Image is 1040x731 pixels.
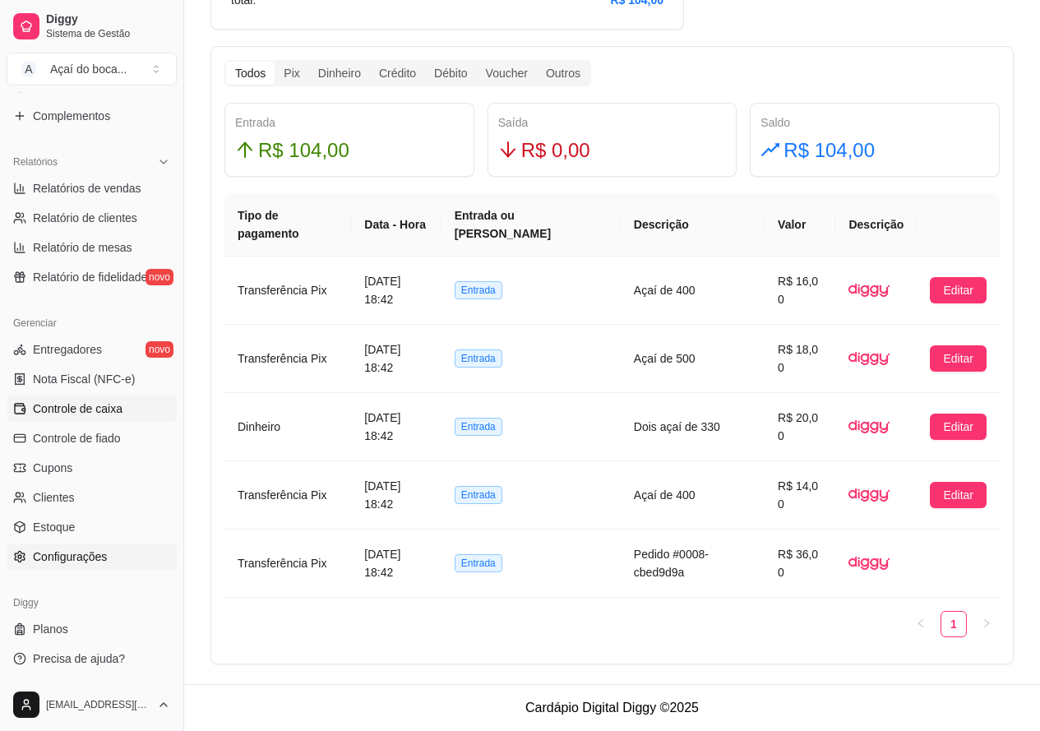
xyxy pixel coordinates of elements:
th: Valor [765,193,835,257]
article: R$ 20,00 [778,409,822,445]
span: Cupons [33,460,72,476]
a: Planos [7,616,177,642]
span: rise [760,140,780,160]
a: Nota Fiscal (NFC-e) [7,366,177,392]
span: Relatório de fidelidade [33,269,147,285]
button: Editar [930,277,987,303]
div: Açaí do boca ... [50,61,127,77]
span: left [916,618,926,628]
a: Complementos [7,103,177,129]
span: Editar [943,418,973,436]
th: Data - Hora [351,193,441,257]
article: R$ 18,00 [778,340,822,377]
img: diggy [848,474,890,516]
span: Relatórios [13,155,58,169]
span: [EMAIL_ADDRESS][DOMAIN_NAME] [46,698,150,711]
th: Tipo de pagamento [224,193,351,257]
td: Açaí de 500 [621,325,765,393]
span: Entrada [455,418,502,436]
span: right [982,618,991,628]
article: [DATE] 18:42 [364,409,428,445]
li: Next Page [973,611,1000,637]
th: Descrição [621,193,765,257]
span: Relatório de clientes [33,210,137,226]
li: 1 [941,611,967,637]
a: Controle de fiado [7,425,177,451]
article: Transferência Pix [238,554,338,572]
button: [EMAIL_ADDRESS][DOMAIN_NAME] [7,685,177,724]
span: Controle de fiado [33,430,121,446]
li: Previous Page [908,611,934,637]
th: Entrada ou [PERSON_NAME] [441,193,621,257]
div: Pix [275,62,308,85]
article: Dinheiro [238,418,338,436]
span: Editar [943,349,973,368]
article: Transferência Pix [238,281,338,299]
img: diggy [848,543,890,584]
button: Editar [930,345,987,372]
span: arrow-up [235,140,255,160]
footer: Cardápio Digital Diggy © 2025 [184,684,1040,731]
span: Clientes [33,489,75,506]
span: A [21,61,37,77]
span: Entrada [455,486,502,504]
article: Transferência Pix [238,486,338,504]
div: Débito [425,62,476,85]
div: Voucher [477,62,537,85]
a: Clientes [7,484,177,511]
span: Planos [33,621,68,637]
div: Diggy [7,590,177,616]
article: R$ 14,00 [778,477,822,513]
button: Editar [930,414,987,440]
div: Saída [498,113,727,132]
span: Entrada [455,349,502,368]
img: diggy [848,406,890,447]
td: Dois açaí de 330 [621,393,765,461]
article: R$ 16,00 [778,272,822,308]
span: Estoque [33,519,75,535]
span: R$ 0,00 [521,135,590,166]
div: Outros [537,62,589,85]
td: Açaí de 400 [621,461,765,530]
div: Saldo [760,113,989,132]
button: left [908,611,934,637]
span: Complementos [33,108,110,124]
span: Diggy [46,12,170,27]
img: diggy [848,338,890,379]
td: Açaí de 400 [621,257,765,325]
article: [DATE] 18:42 [364,340,428,377]
th: Descrição [835,193,917,257]
a: Entregadoresnovo [7,336,177,363]
button: right [973,611,1000,637]
span: arrow-down [498,140,518,160]
div: Crédito [370,62,425,85]
span: Nota Fiscal (NFC-e) [33,371,135,387]
a: Relatório de mesas [7,234,177,261]
div: Dinheiro [309,62,370,85]
button: Editar [930,482,987,508]
a: Estoque [7,514,177,540]
button: Select a team [7,53,177,86]
article: Transferência Pix [238,349,338,368]
span: Sistema de Gestão [46,27,170,40]
a: Cupons [7,455,177,481]
a: Relatórios de vendas [7,175,177,201]
span: Entrada [455,554,502,572]
article: [DATE] 18:42 [364,545,428,581]
a: Controle de caixa [7,396,177,422]
a: Relatório de fidelidadenovo [7,264,177,290]
span: Relatórios de vendas [33,180,141,197]
article: [DATE] 18:42 [364,272,428,308]
span: Editar [943,281,973,299]
a: 1 [941,612,966,636]
span: Precisa de ajuda? [33,650,125,667]
span: Entregadores [33,341,102,358]
a: Configurações [7,544,177,570]
span: Relatório de mesas [33,239,132,256]
a: Relatório de clientes [7,205,177,231]
span: Controle de caixa [33,400,122,417]
span: Editar [943,486,973,504]
span: Configurações [33,548,107,565]
td: Pedido #0008-cbed9d9a [621,530,765,598]
img: diggy [848,270,890,311]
